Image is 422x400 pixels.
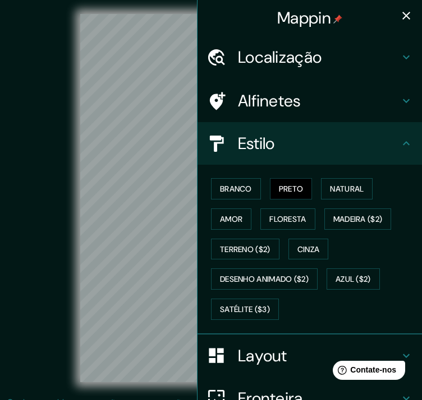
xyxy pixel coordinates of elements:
[279,184,304,194] font: Preto
[211,178,261,199] button: Branco
[288,239,329,260] button: Cinza
[297,244,320,254] font: Cinza
[333,15,342,24] img: pin-icon.png
[327,268,380,290] button: Azul ($2)
[198,80,422,122] div: Alfinetes
[238,133,275,154] font: Estilo
[321,178,373,199] button: Natural
[260,208,315,230] button: Floresta
[277,7,331,29] font: Mappin
[211,268,318,290] button: Desenho animado ($2)
[220,214,242,224] font: Amor
[238,345,287,366] font: Layout
[336,275,371,285] font: Azul ($2)
[211,208,251,230] button: Amor
[80,14,341,382] canvas: Mapa
[198,122,422,165] div: Estilo
[211,299,279,320] button: Satélite ($3)
[220,275,309,285] font: Desenho animado ($2)
[220,244,270,254] font: Terreno ($2)
[324,208,392,230] button: Madeira ($2)
[269,214,306,224] font: Floresta
[198,36,422,78] div: Localização
[238,46,322,68] font: Localização
[198,334,422,377] div: Layout
[211,239,279,260] button: Terreno ($2)
[220,304,270,314] font: Satélite ($3)
[322,356,410,388] iframe: Iniciador de widget de ajuda
[238,90,301,111] font: Alfinetes
[270,178,313,199] button: Preto
[333,214,383,224] font: Madeira ($2)
[220,184,252,194] font: Branco
[330,184,364,194] font: Natural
